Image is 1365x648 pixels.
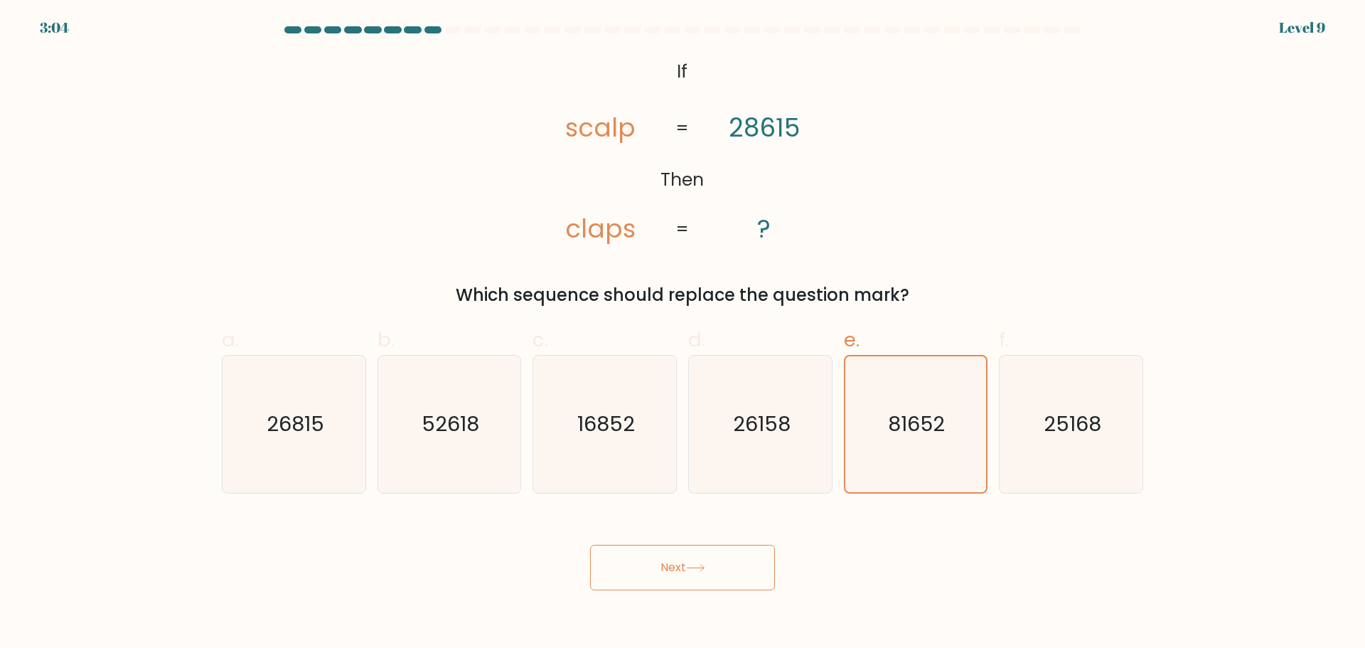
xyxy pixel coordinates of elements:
[422,410,479,438] text: 52618
[999,326,1009,354] span: f.
[844,326,860,354] span: e.
[661,168,705,193] tspan: Then
[222,326,239,354] span: a.
[729,111,800,146] tspan: 28615
[565,211,636,246] tspan: claps
[676,217,689,242] tspan: =
[1279,17,1325,38] div: Level 9
[688,326,705,354] span: d.
[577,410,635,438] text: 16852
[676,116,689,141] tspan: =
[565,111,636,146] tspan: scalp
[889,410,946,438] text: 81652
[230,282,1135,308] div: Which sequence should replace the question mark?
[758,211,771,246] tspan: ?
[678,59,688,84] tspan: If
[532,326,548,354] span: c.
[590,545,775,590] button: Next
[733,410,791,438] text: 26158
[40,17,69,38] div: 3:04
[525,54,840,248] svg: @import url('[URL][DOMAIN_NAME]);
[378,326,395,354] span: b.
[1044,410,1101,438] text: 25168
[267,410,324,438] text: 26815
